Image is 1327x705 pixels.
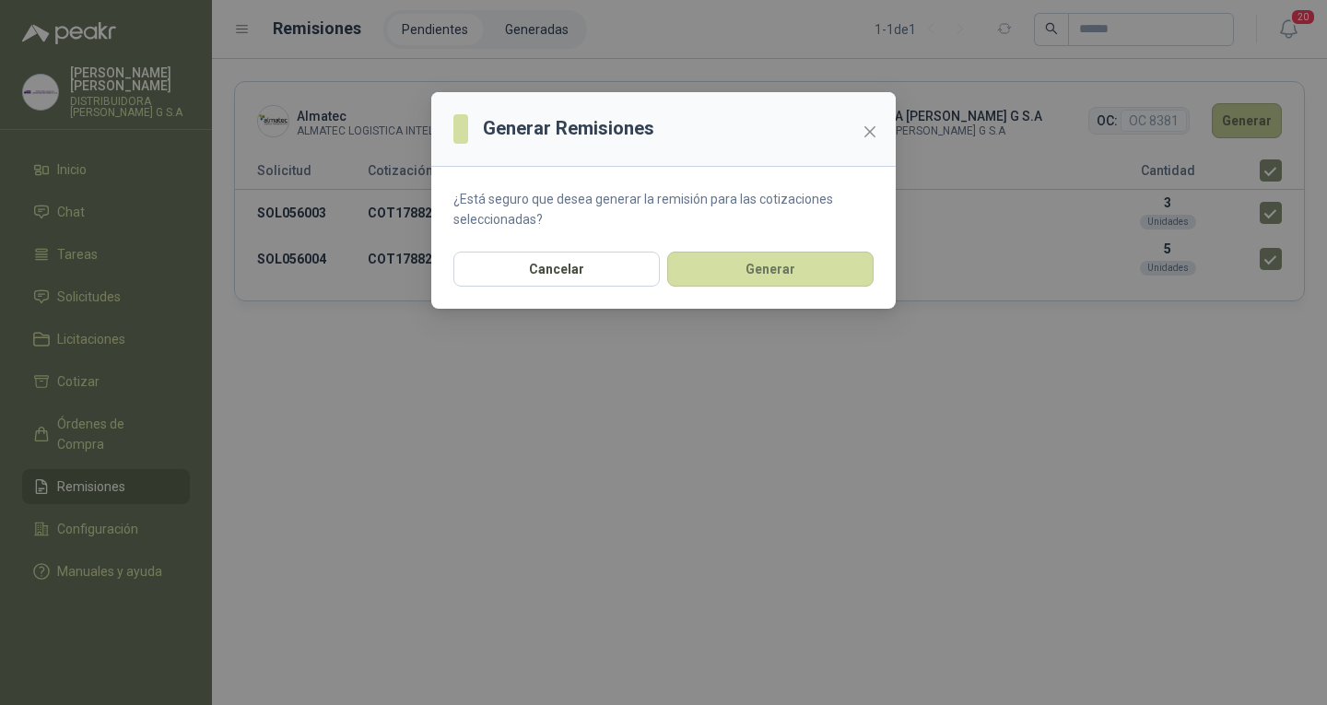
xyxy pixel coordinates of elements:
[667,252,874,287] button: Generar
[483,114,654,143] h3: Generar Remisiones
[453,252,660,287] button: Cancelar
[855,117,885,147] button: Close
[453,189,874,229] p: ¿Está seguro que desea generar la remisión para las cotizaciones seleccionadas?
[863,124,877,139] span: close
